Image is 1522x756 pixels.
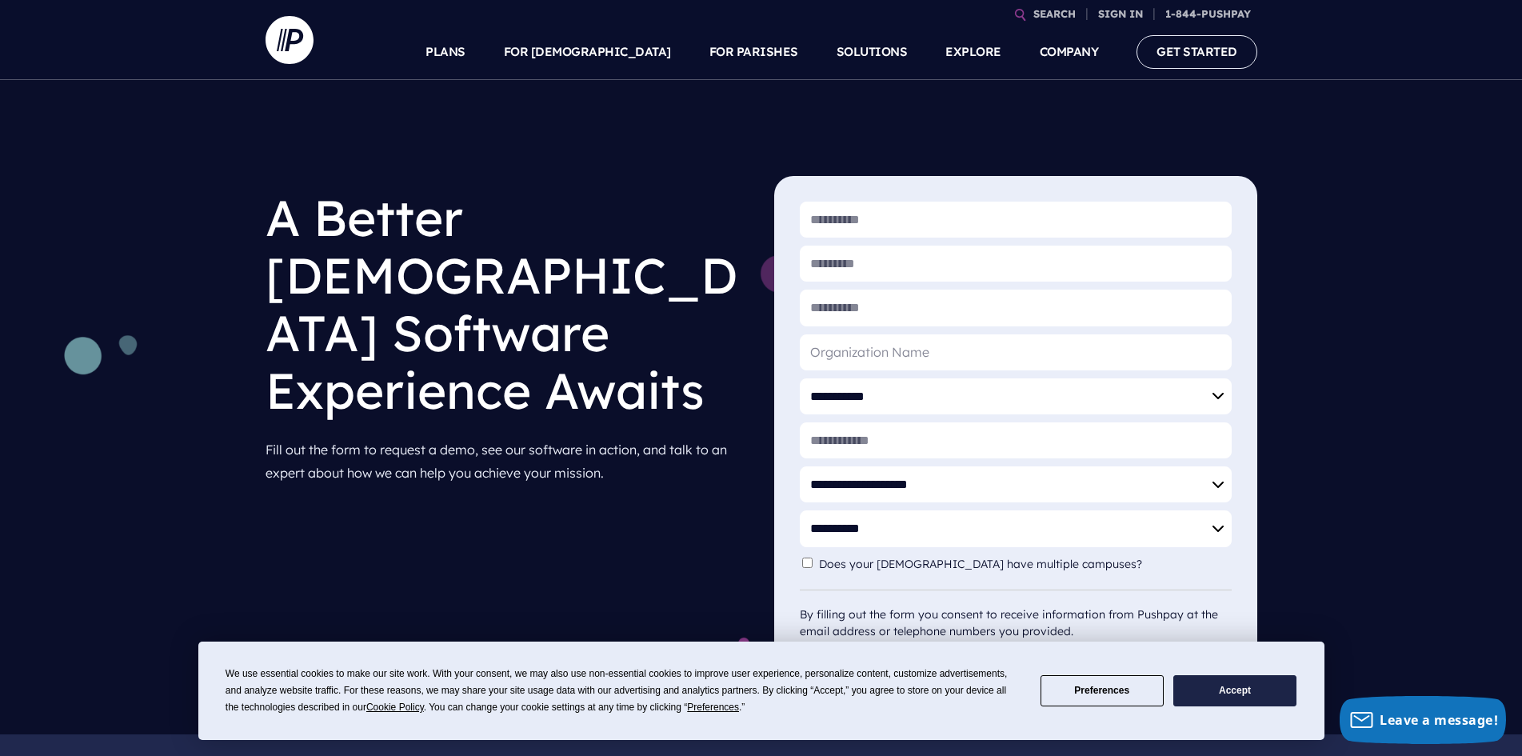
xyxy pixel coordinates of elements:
a: EXPLORE [945,24,1001,80]
a: FOR PARISHES [709,24,798,80]
span: Preferences [687,702,739,713]
h1: A Better [DEMOGRAPHIC_DATA] Software Experience Awaits [266,176,749,432]
a: SOLUTIONS [837,24,908,80]
p: Fill out the form to request a demo, see our software in action, and talk to an expert about how ... [266,432,749,491]
div: Cookie Consent Prompt [198,642,1324,740]
button: Accept [1173,675,1296,706]
button: Leave a message! [1340,696,1506,744]
span: Leave a message! [1380,711,1498,729]
a: FOR [DEMOGRAPHIC_DATA] [504,24,671,80]
span: Cookie Policy [366,702,424,713]
button: Preferences [1041,675,1164,706]
label: Does your [DEMOGRAPHIC_DATA] have multiple campuses? [819,558,1150,571]
div: By filling out the form you consent to receive information from Pushpay at the email address or t... [800,590,1232,640]
input: Organization Name [800,334,1232,370]
a: COMPANY [1040,24,1099,80]
a: GET STARTED [1137,35,1257,68]
a: PLANS [425,24,465,80]
div: We use essential cookies to make our site work. With your consent, we may also use non-essential ... [226,666,1021,716]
